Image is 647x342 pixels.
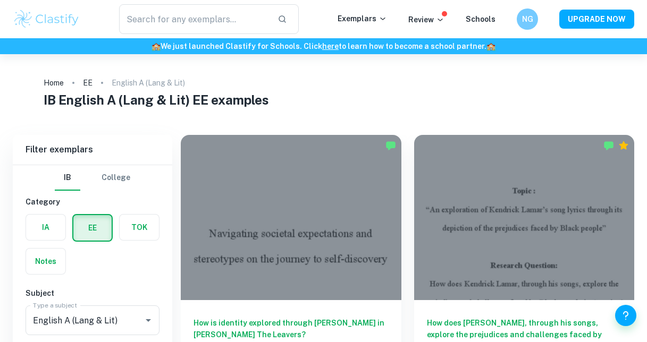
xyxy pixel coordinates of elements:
[26,287,159,299] h6: Subject
[559,10,634,29] button: UPGRADE NOW
[112,77,185,89] p: English A (Lang & Lit)
[408,14,444,25] p: Review
[13,8,80,30] img: Clastify logo
[615,305,636,326] button: Help and Feedback
[486,42,495,50] span: 🏫
[26,249,65,274] button: Notes
[73,215,112,241] button: EE
[26,196,159,208] h6: Category
[13,135,172,165] h6: Filter exemplars
[33,301,77,310] label: Type a subject
[522,13,534,25] h6: NG
[517,8,538,30] button: NG
[55,165,130,191] div: Filter type choice
[120,215,159,240] button: TOK
[55,165,80,191] button: IB
[141,313,156,328] button: Open
[83,75,93,90] a: EE
[385,140,396,151] img: Marked
[603,140,614,151] img: Marked
[119,4,270,34] input: Search for any exemplars...
[466,15,495,23] a: Schools
[618,140,629,151] div: Premium
[152,42,161,50] span: 🏫
[102,165,130,191] button: College
[44,75,64,90] a: Home
[2,40,645,52] h6: We just launched Clastify for Schools. Click to learn how to become a school partner.
[44,90,603,109] h1: IB English A (Lang & Lit) EE examples
[26,215,65,240] button: IA
[338,13,387,24] p: Exemplars
[322,42,339,50] a: here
